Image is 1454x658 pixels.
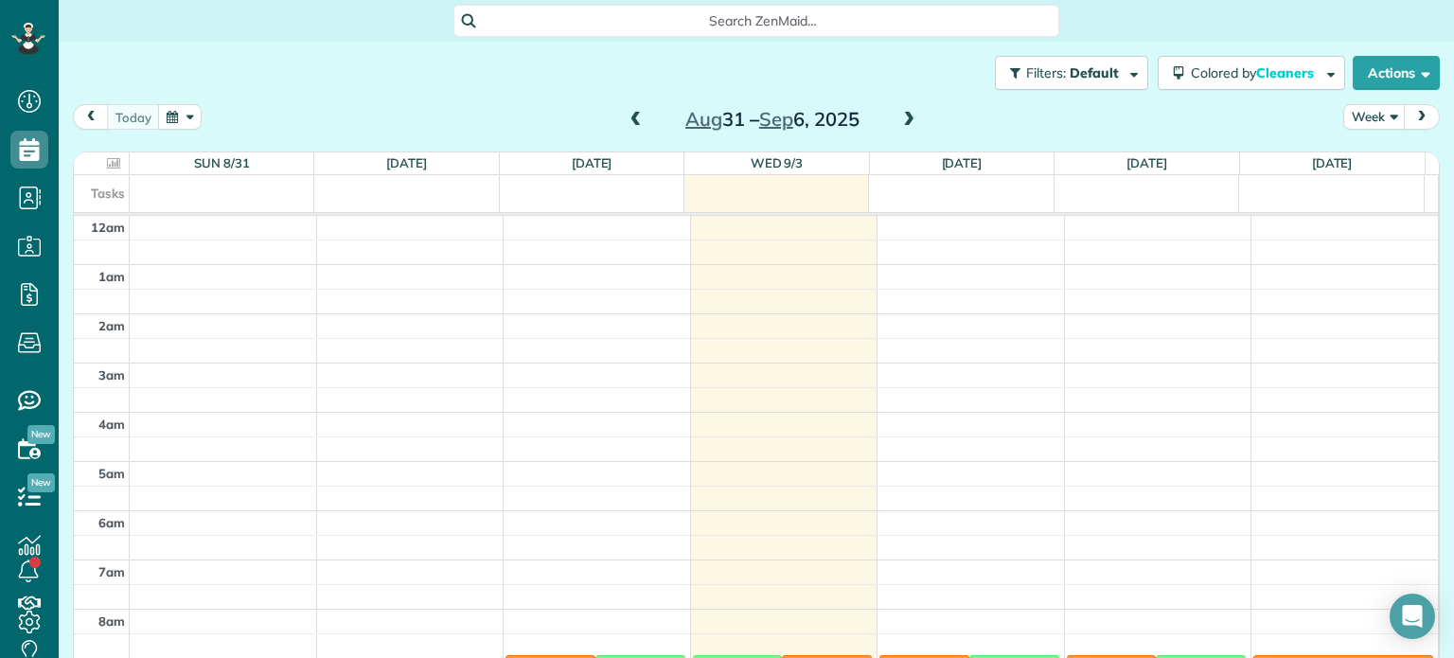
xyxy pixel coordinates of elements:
[1126,155,1167,170] a: [DATE]
[98,466,125,481] span: 5am
[572,155,612,170] a: [DATE]
[1026,64,1066,81] span: Filters:
[386,155,427,170] a: [DATE]
[685,107,722,131] span: Aug
[942,155,983,170] a: [DATE]
[194,155,250,170] a: Sun 8/31
[27,425,55,444] span: New
[98,417,125,432] span: 4am
[98,367,125,382] span: 3am
[98,318,125,333] span: 2am
[98,614,125,629] span: 8am
[91,220,125,235] span: 12am
[98,515,125,530] span: 6am
[1256,64,1317,81] span: Cleaners
[654,109,891,130] h2: 31 – 6, 2025
[1070,64,1120,81] span: Default
[27,473,55,492] span: New
[759,107,793,131] span: Sep
[98,564,125,579] span: 7am
[1343,104,1406,130] button: Week
[985,56,1148,90] a: Filters: Default
[107,104,160,130] button: today
[995,56,1148,90] button: Filters: Default
[1191,64,1321,81] span: Colored by
[1312,155,1353,170] a: [DATE]
[98,269,125,284] span: 1am
[1158,56,1345,90] button: Colored byCleaners
[751,155,804,170] a: Wed 9/3
[73,104,109,130] button: prev
[1404,104,1440,130] button: next
[1390,594,1435,639] div: Open Intercom Messenger
[91,186,125,201] span: Tasks
[1353,56,1440,90] button: Actions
